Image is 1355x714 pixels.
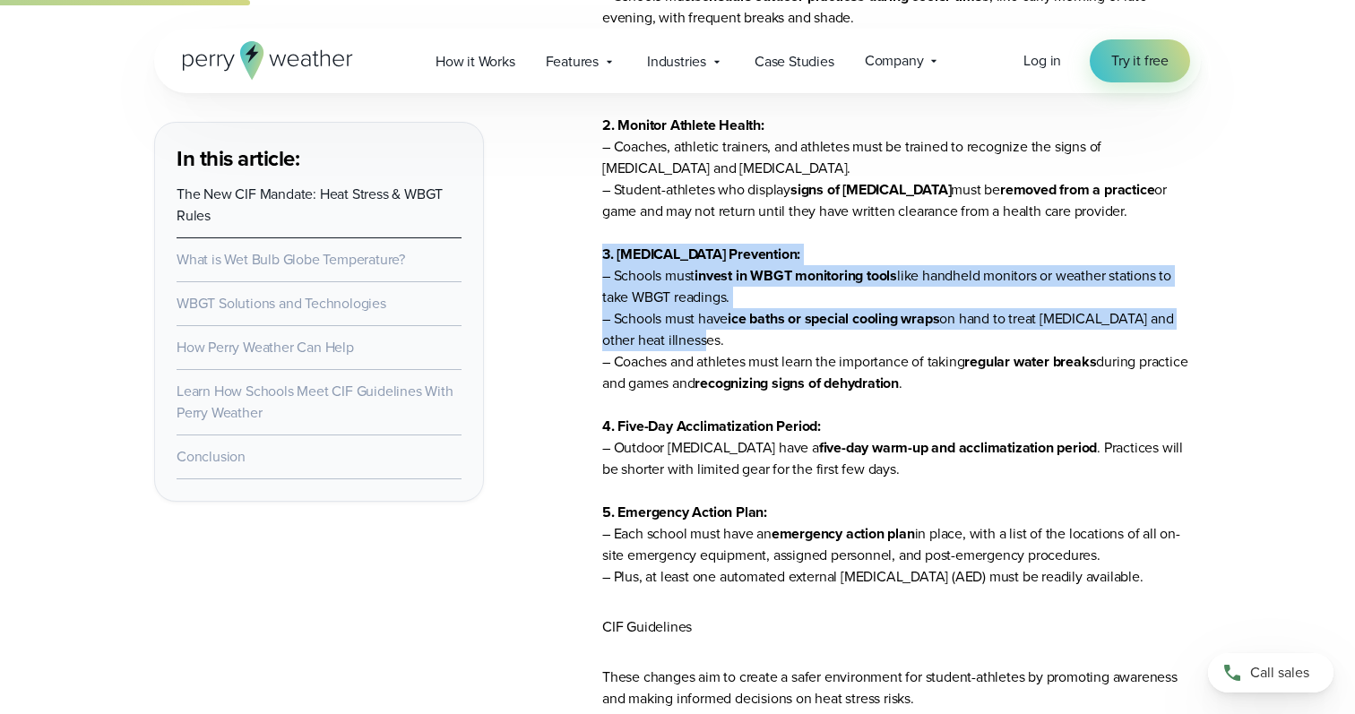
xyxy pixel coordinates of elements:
strong: 5. Emergency Action Plan: [602,502,767,522]
strong: signs of [MEDICAL_DATA] [790,179,951,200]
a: Conclusion [177,446,246,467]
a: Learn How Schools Meet CIF Guidelines With Perry Weather [177,381,453,423]
span: Industries [647,51,706,73]
a: The New CIF Mandate: Heat Stress & WBGT Rules [177,184,443,226]
a: Case Studies [739,43,850,80]
span: Call sales [1250,662,1309,684]
strong: emergency action plan [772,523,915,544]
span: Try it free [1111,50,1169,72]
strong: regular water breaks [964,351,1096,372]
a: How Perry Weather Can Help [177,337,354,357]
p: CIF Guidelines [602,616,1201,638]
strong: 3. [MEDICAL_DATA] Prevention: [602,244,800,264]
strong: five-day warm-up and acclimatization period [819,437,1097,458]
span: Company [865,50,924,72]
a: How it Works [420,43,531,80]
strong: recognizing signs of dehydration [695,373,899,393]
h3: In this article: [177,144,462,173]
span: Case Studies [755,51,834,73]
strong: 4. Five-Day Acclimatization Period: [602,416,821,436]
a: Log in [1023,50,1061,72]
strong: ice baths or special cooling wraps [728,308,939,329]
span: How it Works [436,51,515,73]
span: Log in [1023,50,1061,71]
span: Features [546,51,599,73]
a: WBGT Solutions and Technologies [177,293,386,314]
a: What is Wet Bulb Globe Temperature? [177,249,405,270]
strong: 2. Monitor Athlete Health: [602,115,764,135]
strong: invest in WBGT monitoring tools [695,265,897,286]
p: These changes aim to create a safer environment for student-athletes by promoting awareness and m... [602,667,1201,710]
strong: removed from a practice [1000,179,1154,200]
a: Try it free [1090,39,1190,82]
a: Call sales [1208,653,1333,692]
